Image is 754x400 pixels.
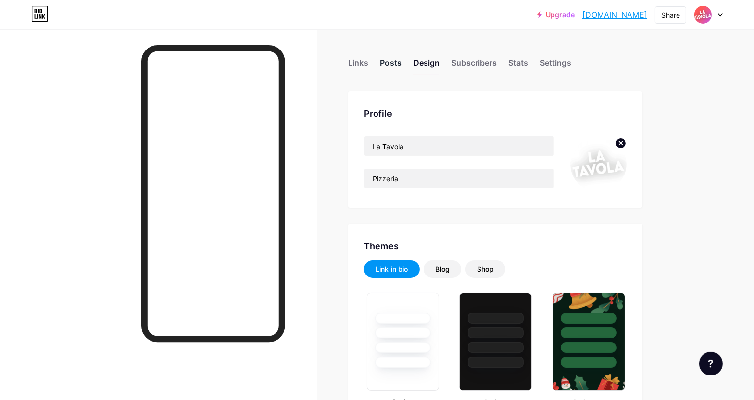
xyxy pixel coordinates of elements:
input: Name [364,136,554,156]
a: Upgrade [537,11,575,19]
div: Links [348,57,368,75]
div: Shop [477,264,494,274]
div: Subscribers [452,57,497,75]
div: Posts [380,57,402,75]
div: Stats [508,57,528,75]
div: Themes [364,239,627,252]
div: Profile [364,107,627,120]
input: Bio [364,169,554,188]
div: Design [413,57,440,75]
div: Blog [435,264,450,274]
div: Share [661,10,680,20]
div: Settings [540,57,571,75]
a: [DOMAIN_NAME] [582,9,647,21]
div: Link in bio [376,264,408,274]
img: latavola [570,136,627,192]
img: latavola [694,5,712,24]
